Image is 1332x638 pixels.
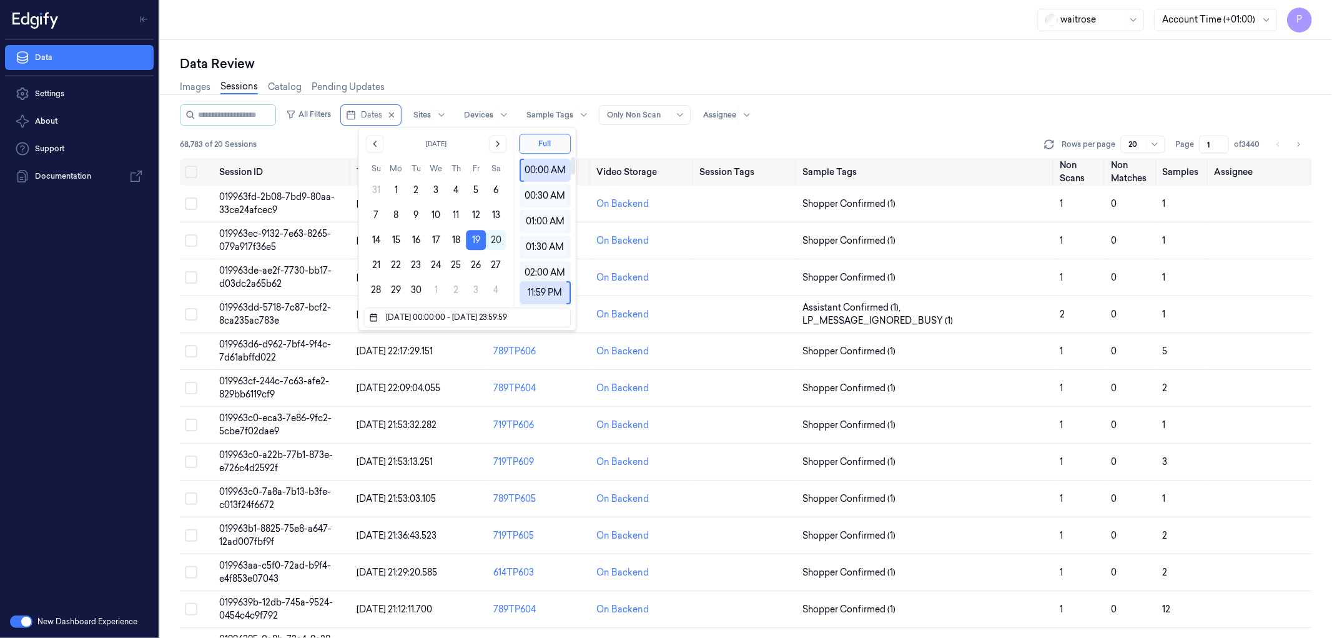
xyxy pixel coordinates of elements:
span: 1 [1060,235,1063,246]
button: Friday, September 12th, 2025 [466,205,486,225]
span: [DATE] 22:24:34.976 [357,309,438,320]
button: Select row [185,234,197,247]
a: Images [180,81,210,94]
span: of 3440 [1234,139,1260,150]
span: 1 [1060,456,1063,467]
button: Wednesday, October 1st, 2025 [426,280,446,300]
span: Page [1175,139,1194,150]
div: On Backend [596,345,649,358]
button: Wednesday, September 10th, 2025 [426,205,446,225]
span: Assistant Confirmed (1) , [802,301,903,314]
span: 0 [1111,382,1117,394]
button: Select row [185,529,197,542]
th: Saturday [486,162,506,175]
span: [DATE] 21:53:32.282 [357,419,437,431]
span: 019963ec-9132-7e63-8265-079a917f36e5 [219,228,331,252]
span: 2 [1163,530,1168,541]
th: Sample Tags [797,158,1055,186]
span: 68,783 of 20 Sessions [180,139,257,150]
th: Session Tags [694,158,797,186]
th: Samples [1158,158,1209,186]
button: Dates [341,105,401,125]
span: 0 [1111,309,1117,320]
button: Select row [185,308,197,321]
button: Thursday, September 18th, 2025 [446,230,466,250]
span: Shopper Confirmed (1) [802,234,895,247]
span: 019963c0-eca3-7e86-9fc2-5cbe7f02dae9 [219,412,332,437]
span: [DATE] 22:59:20.423 [357,198,439,209]
table: September 2025 [366,162,506,300]
button: Select row [185,456,197,468]
a: Data [5,45,154,70]
span: Shopper Confirmed (1) [802,382,895,395]
span: 12 [1163,604,1171,615]
button: Sunday, September 14th, 2025 [366,230,386,250]
span: 1 [1060,272,1063,283]
button: [DATE] [391,135,481,152]
span: 0 [1111,198,1117,209]
button: Full [519,134,571,154]
span: 1 [1060,530,1063,541]
span: Dates [361,109,382,121]
span: 0 [1111,272,1117,283]
div: 01:00 AM [524,210,567,233]
button: Select row [185,197,197,210]
div: On Backend [596,382,649,395]
p: Rows per page [1062,139,1115,150]
span: 019963fd-2b08-7bd9-80aa-33ce24afcec9 [219,191,335,216]
span: 0 [1111,604,1117,615]
span: 019963c0-a22b-77b1-873e-e726c4d2592f [219,449,333,474]
div: 00:30 AM [524,184,567,207]
span: 019963aa-c5f0-72ad-b9f4-e4f853e07043 [219,560,331,584]
div: On Backend [596,271,649,284]
span: Shopper Confirmed (1) [802,603,895,616]
span: Shopper Confirmed (1) [802,566,895,579]
button: Thursday, September 4th, 2025 [446,180,466,200]
span: 1 [1163,235,1166,246]
span: Shopper Confirmed (1) [802,271,895,284]
th: Monday [386,162,406,175]
button: Go to the Previous Month [366,135,383,152]
button: Sunday, August 31st, 2025 [366,180,386,200]
button: Thursday, October 2nd, 2025 [446,280,466,300]
button: Select row [185,603,197,616]
span: 1 [1163,419,1166,431]
span: 1 [1060,198,1063,209]
div: On Backend [596,456,649,469]
button: Monday, September 29th, 2025 [386,280,406,300]
span: 1 [1163,198,1166,209]
span: Shopper Confirmed (1) [802,529,895,542]
span: 2 [1163,382,1168,394]
button: Sunday, September 7th, 2025 [366,205,386,225]
button: Saturday, September 6th, 2025 [486,180,506,200]
div: 789TP604 [493,382,586,395]
div: 789TP606 [493,345,586,358]
th: Non Matches [1106,158,1157,186]
button: Sunday, September 28th, 2025 [366,280,386,300]
button: Tuesday, September 23rd, 2025 [406,255,426,275]
span: 0 [1111,235,1117,246]
span: LP_MESSAGE_IGNORED_BUSY (1) [802,314,953,327]
div: Data Review [180,55,1312,72]
button: Monday, September 22nd, 2025 [386,255,406,275]
span: 1 [1060,567,1063,578]
span: 019963c0-7a8a-7b13-b3fe-c013f24f6672 [219,486,331,511]
span: 1 [1060,346,1063,357]
span: Shopper Confirmed (1) [802,197,895,211]
button: All Filters [281,104,336,124]
span: 1 [1163,309,1166,320]
button: Thursday, September 25th, 2025 [446,255,466,275]
span: 0 [1111,567,1117,578]
span: Shopper Confirmed (1) [802,492,895,506]
button: Monday, September 15th, 2025 [386,230,406,250]
th: Wednesday [426,162,446,175]
span: [DATE] 22:09:04.055 [357,382,440,394]
button: Thursday, September 11th, 2025 [446,205,466,225]
span: 1 [1060,419,1063,431]
span: 5 [1163,346,1168,357]
a: Pending Updates [312,81,385,94]
th: Video Storage [591,158,694,186]
th: Assignee [1209,158,1312,186]
div: 11:59 PM [524,281,566,304]
span: 1 [1060,382,1063,394]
